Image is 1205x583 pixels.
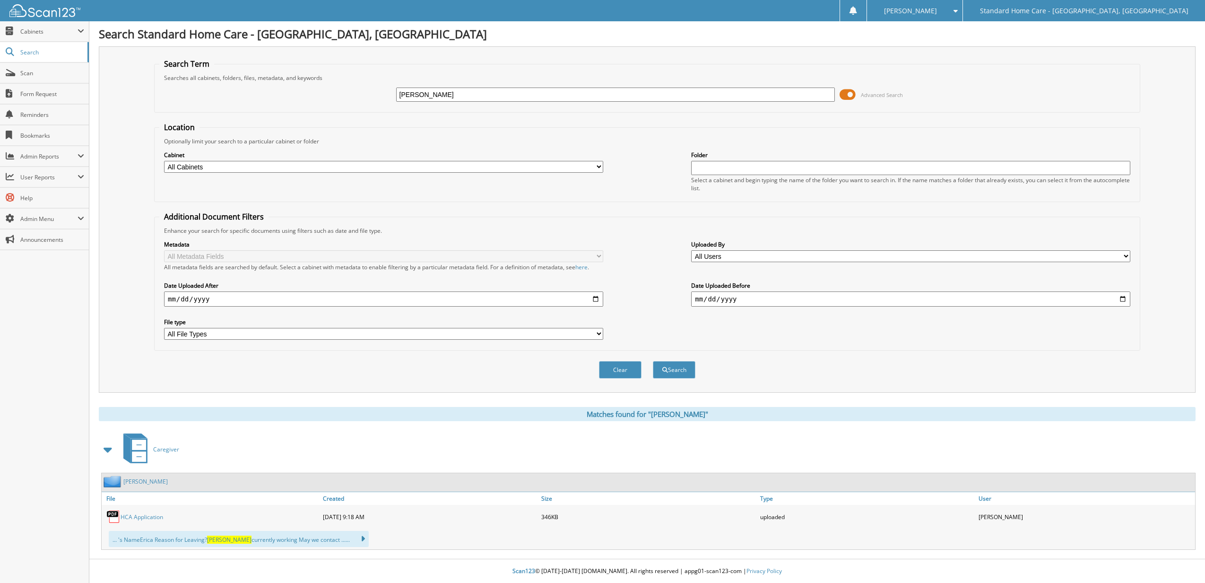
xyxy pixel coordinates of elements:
label: Metadata [164,240,603,248]
legend: Search Term [159,59,214,69]
label: File type [164,318,603,326]
legend: Location [159,122,199,132]
span: Search [20,48,83,56]
a: Created [321,492,539,505]
a: File [102,492,321,505]
span: Cabinets [20,27,78,35]
label: Date Uploaded After [164,282,603,290]
div: 346KB [539,507,758,526]
div: All metadata fields are searched by default. Select a cabinet with metadata to enable filtering b... [164,263,603,271]
img: PDF.png [106,510,121,524]
input: end [691,291,1130,307]
span: Admin Reports [20,152,78,160]
button: Clear [599,361,642,379]
span: Standard Home Care - [GEOGRAPHIC_DATA], [GEOGRAPHIC_DATA] [980,8,1188,14]
button: Search [653,361,695,379]
a: Size [539,492,758,505]
a: [PERSON_NAME] [123,477,168,486]
a: Privacy Policy [746,567,782,575]
span: Advanced Search [861,91,903,98]
div: ... 's NameErica Reason for Leaving? currently working May we contact ...... [109,531,369,547]
div: uploaded [758,507,977,526]
label: Cabinet [164,151,603,159]
span: Announcements [20,236,84,244]
input: start [164,291,603,307]
a: HCA Application [121,513,163,521]
a: Caregiver [118,431,179,468]
label: Folder [691,151,1130,159]
label: Date Uploaded Before [691,282,1130,290]
span: [PERSON_NAME] [207,536,251,544]
span: Bookmarks [20,132,84,140]
span: Scan123 [512,567,535,575]
h1: Search Standard Home Care - [GEOGRAPHIC_DATA], [GEOGRAPHIC_DATA] [99,26,1196,42]
div: © [DATE]-[DATE] [DOMAIN_NAME]. All rights reserved | appg01-scan123-com | [89,560,1205,583]
legend: Additional Document Filters [159,212,269,222]
img: scan123-logo-white.svg [9,4,80,17]
div: Enhance your search for specific documents using filters such as date and file type. [159,227,1135,235]
label: Uploaded By [691,240,1130,248]
span: User Reports [20,173,78,181]
span: [PERSON_NAME] [884,8,937,14]
a: User [976,492,1195,505]
div: [PERSON_NAME] [976,507,1195,526]
span: Admin Menu [20,215,78,223]
a: Type [758,492,977,505]
div: Optionally limit your search to a particular cabinet or folder [159,137,1135,145]
img: folder2.png [104,476,123,487]
a: here [575,263,588,271]
span: Form Request [20,90,84,98]
div: Searches all cabinets, folders, files, metadata, and keywords [159,74,1135,82]
span: Help [20,194,84,202]
div: Select a cabinet and begin typing the name of the folder you want to search in. If the name match... [691,176,1130,192]
div: [DATE] 9:18 AM [321,507,539,526]
span: Caregiver [153,445,179,453]
div: Matches found for "[PERSON_NAME]" [99,407,1196,421]
span: Scan [20,69,84,77]
span: Reminders [20,111,84,119]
